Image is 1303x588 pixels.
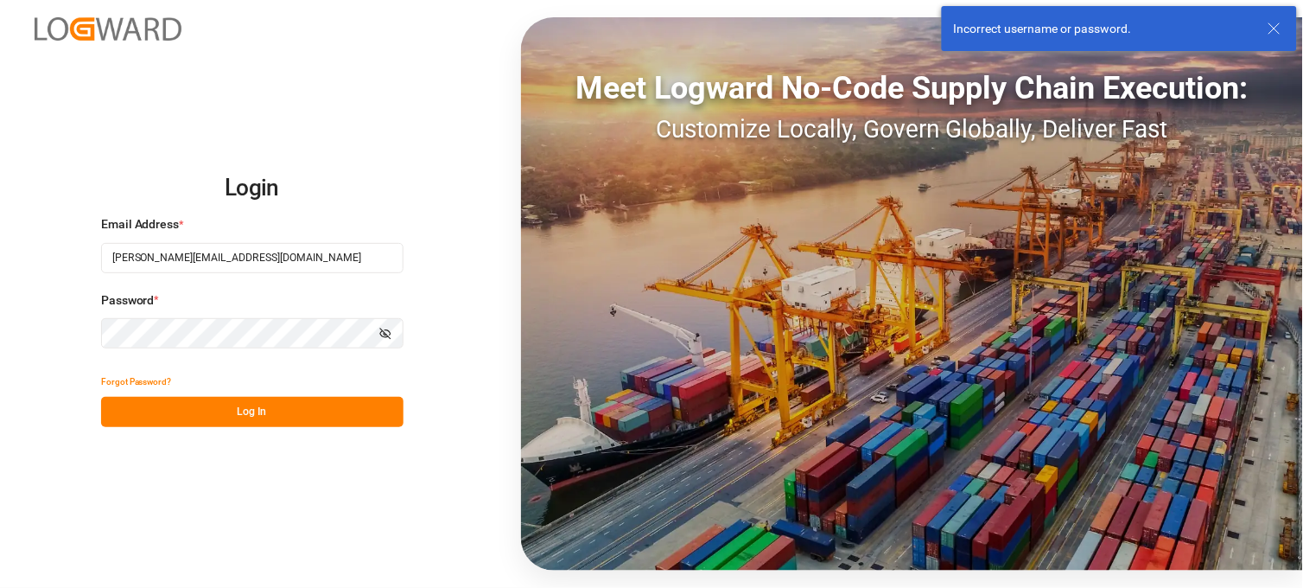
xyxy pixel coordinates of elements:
button: Forgot Password? [101,367,172,397]
button: Log In [101,397,404,427]
img: Logward_new_orange.png [35,17,181,41]
div: Meet Logward No-Code Supply Chain Execution: [521,65,1303,112]
div: Incorrect username or password. [954,20,1251,38]
input: Enter your email [101,243,404,273]
span: Email Address [101,215,180,233]
div: Customize Locally, Govern Globally, Deliver Fast [521,112,1303,148]
span: Password [101,291,155,310]
h2: Login [101,161,404,216]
